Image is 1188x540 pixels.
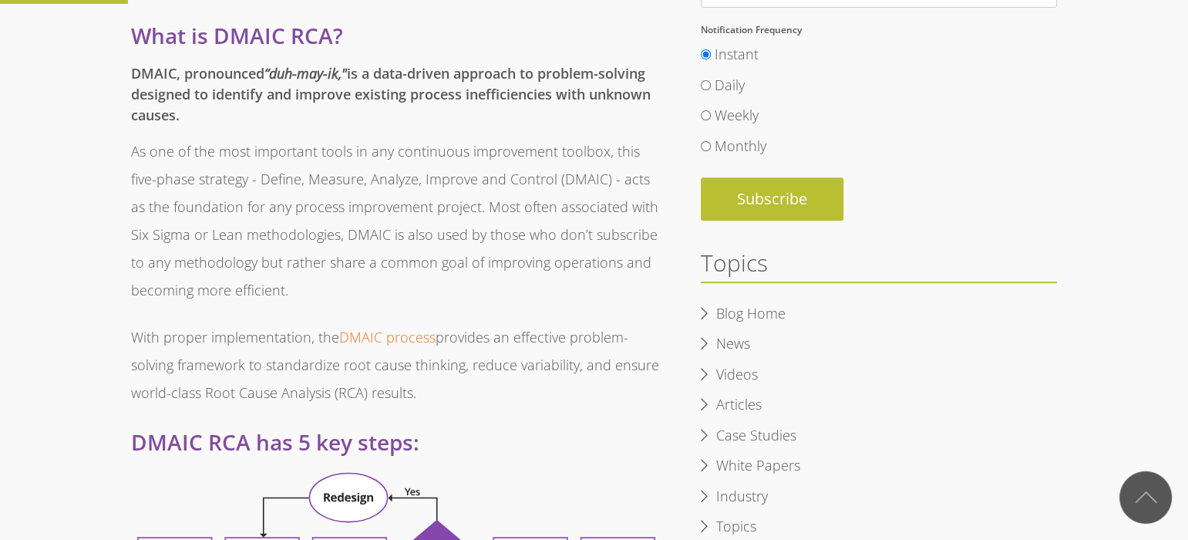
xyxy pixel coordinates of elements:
[701,485,783,508] a: Industry
[715,137,766,155] span: Monthly
[701,177,843,221] input: Subscribe
[715,76,745,94] span: Daily
[701,49,711,59] input: Instant
[131,137,661,304] p: As one of the most important tools in any continuous improvement toolbox, this five-phase strateg...
[701,80,711,90] input: Daily
[131,323,661,407] p: With proper implementation, the provides an effective problem-solving framework to standardize ro...
[701,393,777,417] a: Articles
[701,454,816,478] a: White Papers
[131,19,661,52] h3: What is DMAIC RCA?
[131,426,661,458] h3: DMAIC RCA has 5 key steps:
[339,328,436,346] a: DMAIC process
[701,302,801,326] a: Blog Home
[715,106,759,124] span: Weekly
[701,110,711,120] input: Weekly
[701,141,711,151] input: Monthly
[701,23,802,36] span: Notification Frequency
[701,363,773,386] a: Videos
[701,247,768,278] span: Topics
[701,515,772,538] a: Topics
[701,424,812,447] a: Case Studies
[264,64,347,83] i: “duh-may-ik,"
[715,45,759,63] span: Instant
[131,63,661,126] h5: DMAIC, pronounced is a data-driven approach to problem-solving designed to identify and improve e...
[701,332,766,356] a: News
